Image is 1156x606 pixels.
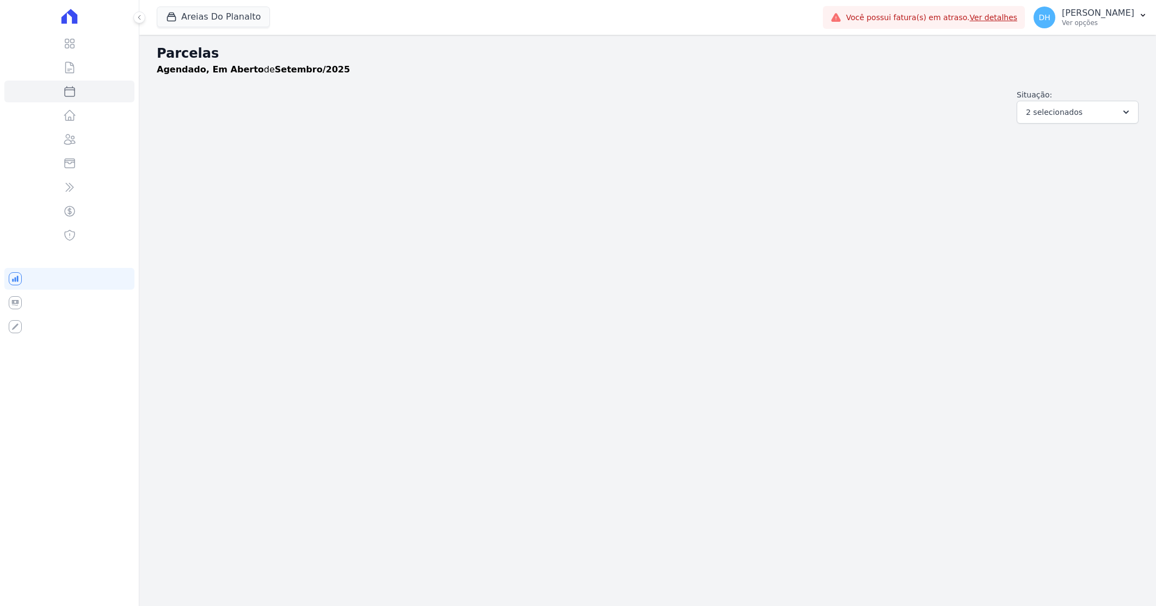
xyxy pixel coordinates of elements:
[157,44,1139,63] h2: Parcelas
[1017,90,1052,99] label: Situação:
[157,7,270,27] button: Areias Do Planalto
[157,63,350,76] p: de
[1062,8,1134,19] p: [PERSON_NAME]
[1062,19,1134,27] p: Ver opções
[846,12,1017,23] span: Você possui fatura(s) em atraso.
[1017,101,1139,124] button: 2 selecionados
[157,64,264,75] strong: Agendado, Em Aberto
[275,64,350,75] strong: Setembro/2025
[1038,14,1050,21] span: DH
[970,13,1018,22] a: Ver detalhes
[1026,106,1083,119] span: 2 selecionados
[1025,2,1156,33] button: DH [PERSON_NAME] Ver opções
